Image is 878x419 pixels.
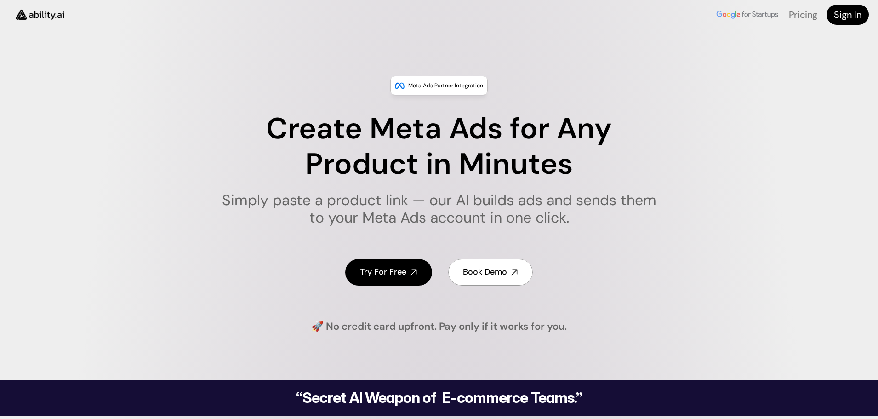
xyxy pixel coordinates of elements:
a: Pricing [789,9,817,21]
a: Book Demo [448,259,533,285]
h2: “Secret AI Weapon of E-commerce Teams.” [273,390,605,405]
a: Sign In [827,5,869,25]
h1: Create Meta Ads for Any Product in Minutes [216,111,662,182]
h4: 🚀 No credit card upfront. Pay only if it works for you. [311,320,567,334]
h4: Try For Free [360,266,406,278]
a: Try For Free [345,259,432,285]
h4: Sign In [834,8,861,21]
h1: Simply paste a product link — our AI builds ads and sends them to your Meta Ads account in one cl... [216,191,662,227]
h4: Book Demo [463,266,507,278]
p: Meta Ads Partner Integration [408,81,483,90]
